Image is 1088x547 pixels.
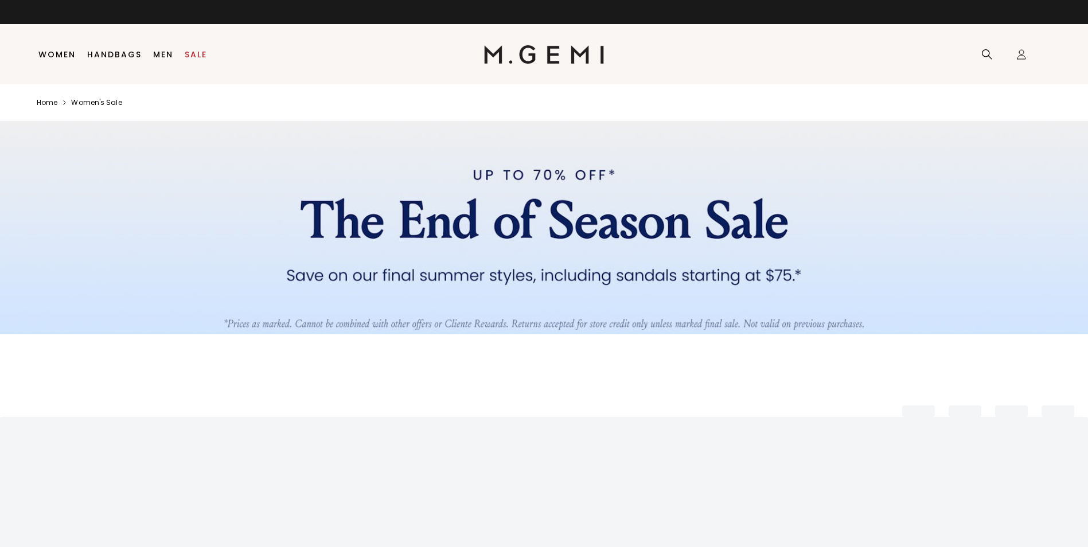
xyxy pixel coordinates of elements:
[38,50,76,59] a: Women
[37,98,57,107] a: Home
[71,98,122,107] a: Women's sale
[87,50,142,59] a: Handbags
[185,50,207,59] a: Sale
[484,45,604,64] img: M.Gemi
[153,50,173,59] a: Men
